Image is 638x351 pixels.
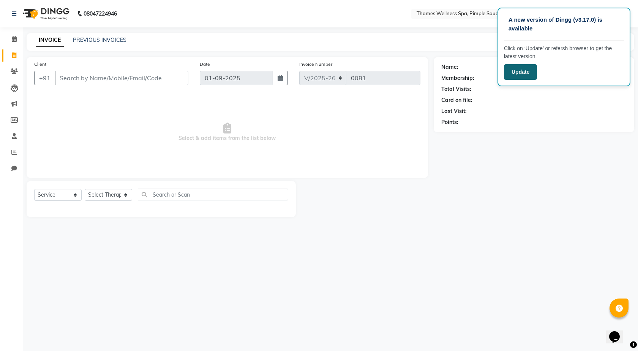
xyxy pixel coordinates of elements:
[441,63,458,71] div: Name:
[200,61,210,68] label: Date
[504,44,624,60] p: Click on ‘Update’ or refersh browser to get the latest version.
[34,71,55,85] button: +91
[19,3,71,24] img: logo
[441,85,471,93] div: Total Visits:
[73,37,126,43] a: PREVIOUS INVOICES
[441,118,458,126] div: Points:
[34,61,46,68] label: Client
[441,107,467,115] div: Last Visit:
[138,189,288,200] input: Search or Scan
[55,71,188,85] input: Search by Name/Mobile/Email/Code
[441,74,474,82] div: Membership:
[504,64,537,80] button: Update
[441,96,472,104] div: Card on file:
[84,3,117,24] b: 08047224946
[34,94,420,170] span: Select & add items from the list below
[509,16,619,33] p: A new version of Dingg (v3.17.0) is available
[36,33,64,47] a: INVOICE
[606,321,630,343] iframe: chat widget
[299,61,332,68] label: Invoice Number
